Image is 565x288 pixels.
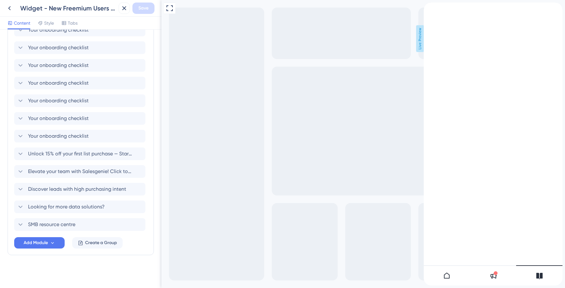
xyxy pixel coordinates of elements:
[14,183,147,195] div: Discover leads with high purchasing intent
[85,239,117,247] span: Create a Group
[28,150,132,158] span: Unlock 15% off your first list purchase — Start growing smarter [DATE]!
[43,3,44,8] div: 3
[24,239,48,247] span: Add Module
[28,185,126,193] span: Discover leads with high purchasing intent
[14,94,147,107] div: Your onboarding checklist
[255,25,263,52] span: Live Preview
[28,115,89,122] span: Your onboarding checklist
[28,168,132,175] span: Elevate your team with Salesgenie! Click to know how
[28,132,89,140] span: Your onboarding checklist
[14,165,147,178] div: Elevate your team with Salesgenie! Click to know how
[14,130,147,142] div: Your onboarding checklist
[28,203,105,211] span: Looking for more data solutions?
[14,237,65,249] button: Add Module
[14,24,147,36] div: Your onboarding checklist
[14,218,147,231] div: SMB resource centre
[68,19,78,27] span: Tabs
[28,79,89,87] span: Your onboarding checklist
[20,4,116,13] div: Widget - New Freemium Users (Post internal Feedback)
[14,59,147,72] div: Your onboarding checklist
[14,201,147,213] div: Looking for more data solutions?
[44,19,54,27] span: Style
[14,112,147,125] div: Your onboarding checklist
[72,237,123,249] button: Create a Group
[28,26,89,34] span: Your onboarding checklist
[28,221,75,228] span: SMB resource centre
[14,1,38,9] span: Growth Hub
[28,97,89,105] span: Your onboarding checklist
[14,77,147,89] div: Your onboarding checklist
[28,44,89,51] span: Your onboarding checklist
[14,41,147,54] div: Your onboarding checklist
[138,4,149,12] span: Save
[132,3,154,14] button: Save
[28,62,89,69] span: Your onboarding checklist
[14,19,30,27] span: Content
[14,147,147,160] div: Unlock 15% off your first list purchase — Start growing smarter [DATE]!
